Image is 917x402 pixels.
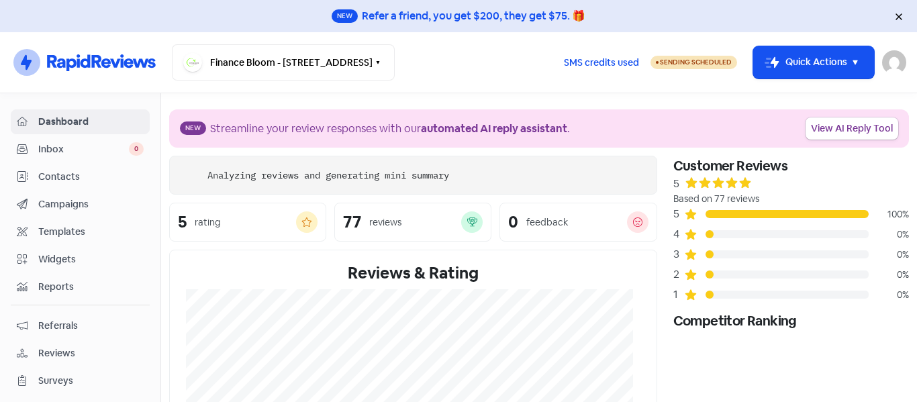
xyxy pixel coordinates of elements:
[673,287,684,303] div: 1
[38,197,144,211] span: Campaigns
[38,142,129,156] span: Inbox
[564,56,639,70] span: SMS credits used
[362,8,585,24] div: Refer a friend, you get $200, they get $75. 🎁
[673,311,909,331] div: Competitor Ranking
[38,280,144,294] span: Reports
[207,168,449,183] div: Analyzing reviews and generating mini summary
[178,214,187,230] div: 5
[869,248,909,262] div: 0%
[499,203,657,242] a: 0feedback
[552,54,650,68] a: SMS credits used
[11,164,150,189] a: Contacts
[180,121,206,135] span: New
[172,44,395,81] button: Finance Bloom - [STREET_ADDRESS]
[869,228,909,242] div: 0%
[11,219,150,244] a: Templates
[38,225,144,239] span: Templates
[11,247,150,272] a: Widgets
[334,203,491,242] a: 77reviews
[673,206,684,222] div: 5
[38,346,144,360] span: Reviews
[210,121,570,137] div: Streamline your review responses with our .
[11,274,150,299] a: Reports
[673,192,909,206] div: Based on 77 reviews
[11,341,150,366] a: Reviews
[882,50,906,74] img: User
[673,266,684,283] div: 2
[332,9,358,23] span: New
[169,203,326,242] a: 5rating
[526,215,568,230] div: feedback
[806,117,898,140] a: View AI Reply Tool
[673,226,684,242] div: 4
[673,246,684,262] div: 3
[753,46,874,79] button: Quick Actions
[660,58,732,66] span: Sending Scheduled
[869,207,909,221] div: 100%
[11,368,150,393] a: Surveys
[11,137,150,162] a: Inbox 0
[673,156,909,176] div: Customer Reviews
[38,252,144,266] span: Widgets
[195,215,221,230] div: rating
[129,142,144,156] span: 0
[38,170,144,184] span: Contacts
[869,268,909,282] div: 0%
[11,313,150,338] a: Referrals
[38,374,144,388] span: Surveys
[343,214,361,230] div: 77
[38,115,144,129] span: Dashboard
[673,176,679,192] div: 5
[11,109,150,134] a: Dashboard
[869,288,909,302] div: 0%
[650,54,737,70] a: Sending Scheduled
[38,319,144,333] span: Referrals
[508,214,518,230] div: 0
[369,215,401,230] div: reviews
[186,261,640,285] div: Reviews & Rating
[421,121,567,136] b: automated AI reply assistant
[11,192,150,217] a: Campaigns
